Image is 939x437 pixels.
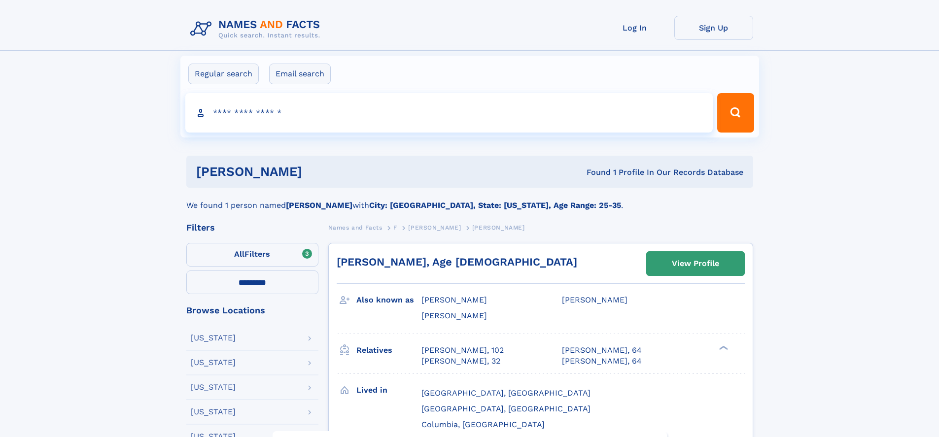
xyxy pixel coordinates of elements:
[188,64,259,84] label: Regular search
[185,93,713,133] input: search input
[421,404,591,413] span: [GEOGRAPHIC_DATA], [GEOGRAPHIC_DATA]
[472,224,525,231] span: [PERSON_NAME]
[337,256,577,268] a: [PERSON_NAME], Age [DEMOGRAPHIC_DATA]
[191,359,236,367] div: [US_STATE]
[562,356,642,367] a: [PERSON_NAME], 64
[369,201,621,210] b: City: [GEOGRAPHIC_DATA], State: [US_STATE], Age Range: 25-35
[717,344,729,351] div: ❯
[647,252,744,275] a: View Profile
[186,188,753,211] div: We found 1 person named with .
[286,201,352,210] b: [PERSON_NAME]
[674,16,753,40] a: Sign Up
[562,295,627,304] span: [PERSON_NAME]
[421,356,500,367] a: [PERSON_NAME], 32
[595,16,674,40] a: Log In
[672,252,719,275] div: View Profile
[444,167,743,178] div: Found 1 Profile In Our Records Database
[269,64,331,84] label: Email search
[421,345,504,356] a: [PERSON_NAME], 102
[421,295,487,304] span: [PERSON_NAME]
[421,388,591,398] span: [GEOGRAPHIC_DATA], [GEOGRAPHIC_DATA]
[356,292,421,308] h3: Also known as
[186,16,328,42] img: Logo Names and Facts
[408,224,461,231] span: [PERSON_NAME]
[562,345,642,356] a: [PERSON_NAME], 64
[191,408,236,416] div: [US_STATE]
[717,93,754,133] button: Search Button
[421,311,487,320] span: [PERSON_NAME]
[191,383,236,391] div: [US_STATE]
[186,243,318,267] label: Filters
[356,382,421,399] h3: Lived in
[186,223,318,232] div: Filters
[196,166,445,178] h1: [PERSON_NAME]
[328,221,383,234] a: Names and Facts
[421,420,545,429] span: Columbia, [GEOGRAPHIC_DATA]
[408,221,461,234] a: [PERSON_NAME]
[191,334,236,342] div: [US_STATE]
[393,224,397,231] span: F
[393,221,397,234] a: F
[234,249,244,259] span: All
[356,342,421,359] h3: Relatives
[186,306,318,315] div: Browse Locations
